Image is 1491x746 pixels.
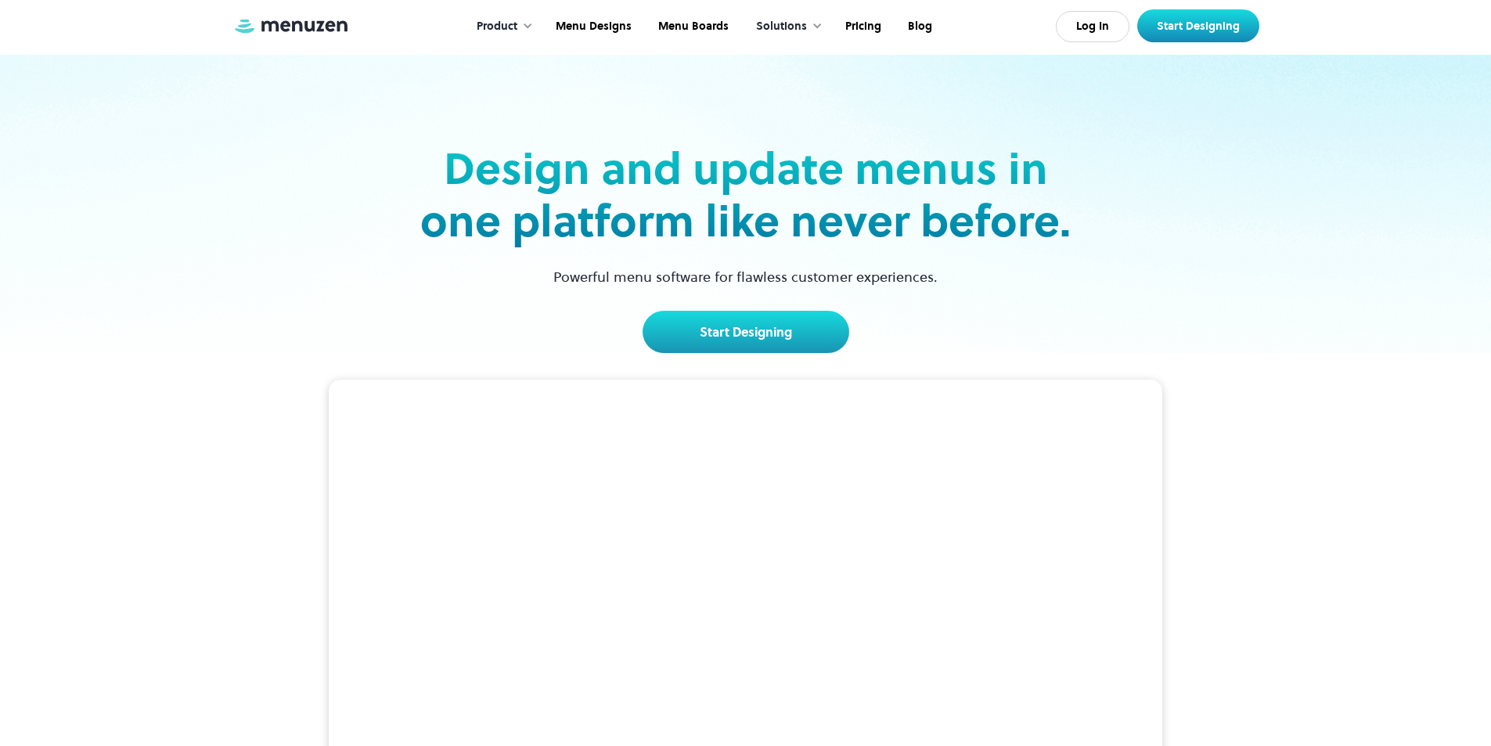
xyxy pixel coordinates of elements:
[643,2,740,51] a: Menu Boards
[740,2,830,51] div: Solutions
[541,2,643,51] a: Menu Designs
[830,2,893,51] a: Pricing
[534,266,957,287] p: Powerful menu software for flawless customer experiences.
[416,142,1076,247] h2: Design and update menus in one platform like never before.
[893,2,944,51] a: Blog
[1137,9,1259,42] a: Start Designing
[461,2,541,51] div: Product
[1056,11,1129,42] a: Log In
[643,311,849,353] a: Start Designing
[477,18,517,35] div: Product
[756,18,807,35] div: Solutions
